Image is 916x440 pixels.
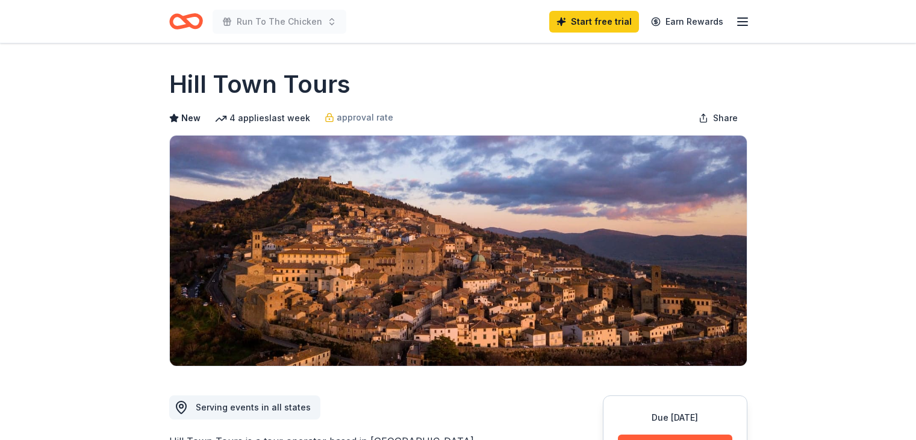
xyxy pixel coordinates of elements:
span: approval rate [337,110,393,125]
a: Start free trial [549,11,639,33]
img: Image for Hill Town Tours [170,136,747,366]
a: Home [169,7,203,36]
button: Share [689,106,747,130]
a: Earn Rewards [644,11,731,33]
h1: Hill Town Tours [169,68,351,101]
div: 4 applies last week [215,111,310,125]
span: New [181,111,201,125]
button: Run To The Chicken [213,10,346,34]
span: Share [713,111,738,125]
span: Serving events in all states [196,402,311,412]
a: approval rate [325,110,393,125]
span: Run To The Chicken [237,14,322,29]
div: Due [DATE] [618,410,732,425]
